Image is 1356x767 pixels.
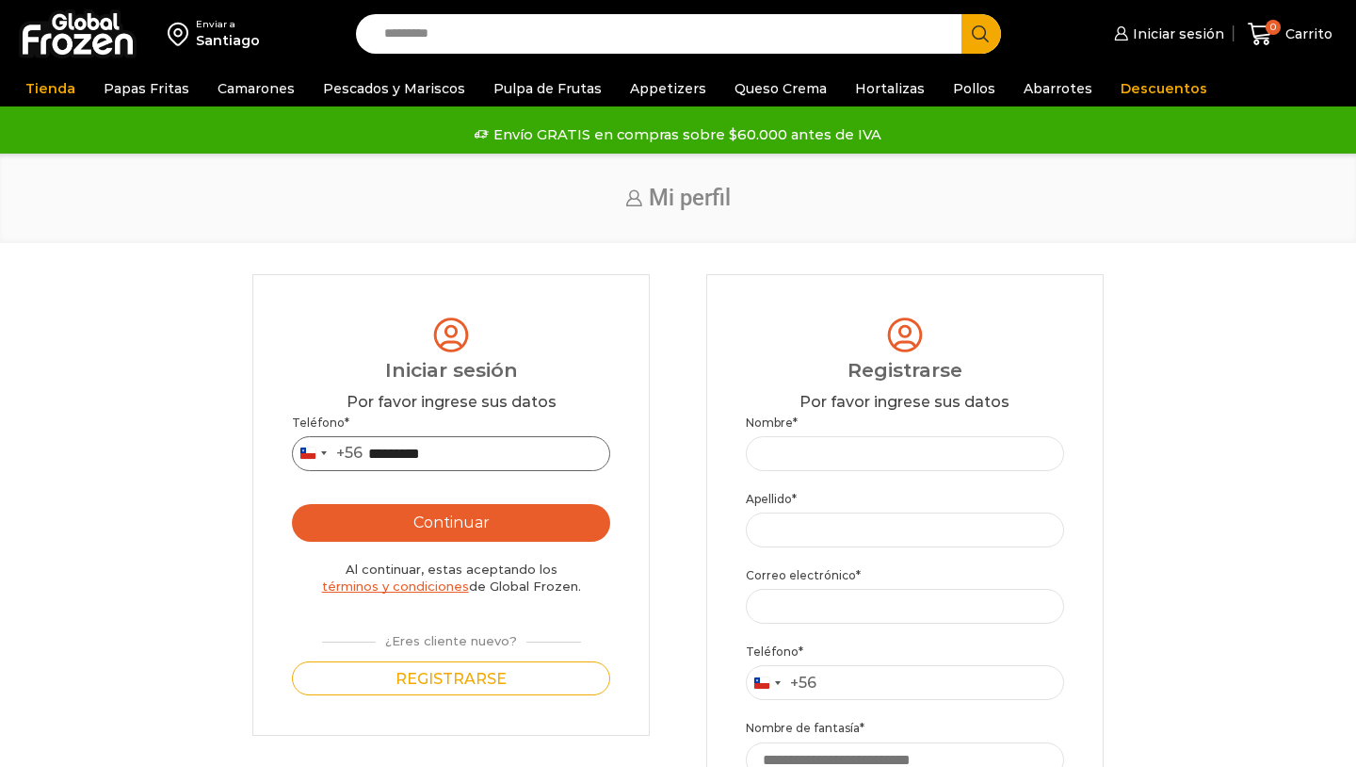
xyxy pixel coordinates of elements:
[747,666,816,699] button: Selected country
[746,643,1063,661] label: Teléfono
[168,18,196,50] img: address-field-icon.svg
[746,356,1063,384] div: Registrarse
[336,441,363,465] div: +56
[292,561,609,596] div: Al continuar, estas aceptando los de Global Frozen.
[746,719,1063,737] label: Nombre de fantasía
[621,71,716,106] a: Appetizers
[1243,12,1337,57] a: 0 Carrito
[196,18,260,31] div: Enviar a
[1281,24,1332,43] span: Carrito
[293,437,363,470] button: Selected country
[484,71,611,106] a: Pulpa de Frutas
[314,71,475,106] a: Pescados y Mariscos
[746,490,1063,508] label: Apellido
[846,71,934,106] a: Hortalizas
[746,566,1063,584] label: Correo electrónico
[196,31,260,50] div: Santiago
[292,392,609,414] div: Por favor ingrese sus datos
[292,414,609,432] label: Teléfono
[322,579,469,594] a: términos y condiciones
[208,71,304,106] a: Camarones
[1109,15,1224,53] a: Iniciar sesión
[1111,71,1217,106] a: Descuentos
[1014,71,1102,106] a: Abarrotes
[313,626,590,650] div: ¿Eres cliente nuevo?
[1128,24,1224,43] span: Iniciar sesión
[725,71,836,106] a: Queso Crema
[746,392,1063,414] div: Por favor ingrese sus datos
[790,671,816,695] div: +56
[649,185,731,211] span: Mi perfil
[746,414,1063,432] label: Nombre
[292,661,609,696] button: Registrarse
[944,71,1005,106] a: Pollos
[883,314,927,356] img: tabler-icon-user-circle.svg
[292,504,609,542] button: Continuar
[1266,20,1281,35] span: 0
[16,71,85,106] a: Tienda
[961,14,1001,54] button: Search button
[94,71,199,106] a: Papas Fritas
[429,314,473,356] img: tabler-icon-user-circle.svg
[292,356,609,384] div: Iniciar sesión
